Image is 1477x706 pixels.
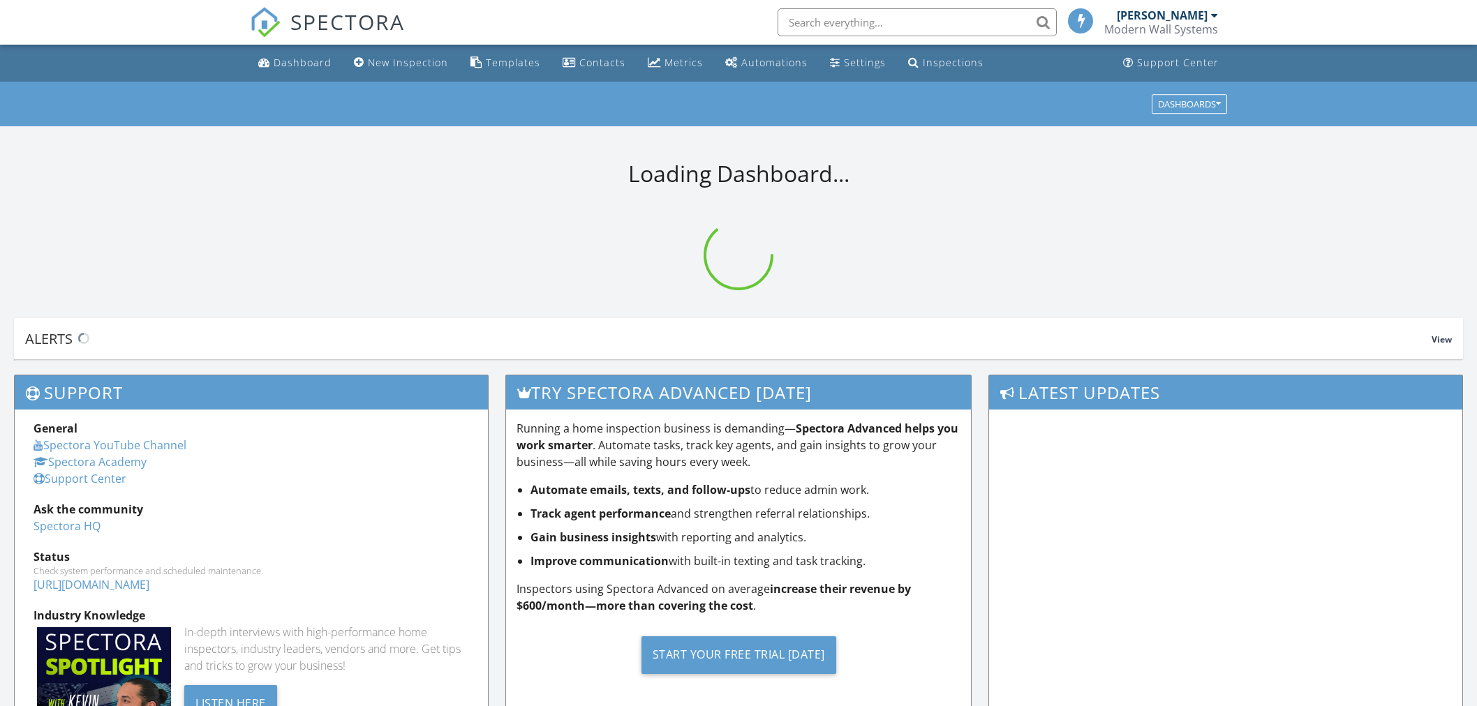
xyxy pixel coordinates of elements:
p: Running a home inspection business is demanding— . Automate tasks, track key agents, and gain ins... [517,420,960,470]
h3: Latest Updates [989,375,1462,410]
li: with reporting and analytics. [530,529,960,546]
h3: Support [15,375,488,410]
img: The Best Home Inspection Software - Spectora [250,7,281,38]
button: Dashboards [1152,94,1227,114]
div: Industry Knowledge [34,607,469,624]
div: Status [34,548,469,565]
div: Check system performance and scheduled maintenance. [34,565,469,576]
strong: Improve communication [530,553,669,569]
strong: Automate emails, texts, and follow-ups [530,482,750,497]
a: Contacts [557,50,631,76]
strong: increase their revenue by $600/month—more than covering the cost [517,581,911,613]
p: Inspectors using Spectora Advanced on average . [517,580,960,614]
div: Dashboards [1158,99,1221,109]
strong: Gain business insights [530,529,656,545]
a: Support Center [34,471,126,486]
div: Modern Wall Systems [1104,22,1218,36]
input: Search everything... [778,8,1057,36]
div: Contacts [579,56,625,69]
div: New Inspection [368,56,448,69]
div: [PERSON_NAME] [1117,8,1208,22]
div: Metrics [665,56,703,69]
div: Inspections [923,56,984,69]
span: View [1432,333,1452,345]
a: Start Your Free Trial [DATE] [517,625,960,684]
a: Support Center [1118,50,1224,76]
a: Templates [465,50,546,76]
strong: Spectora Advanced helps you work smarter [517,421,958,453]
div: Alerts [25,329,1432,348]
a: [URL][DOMAIN_NAME] [34,577,149,592]
span: SPECTORA [290,7,405,36]
strong: General [34,421,77,436]
div: Automations [741,56,808,69]
li: to reduce admin work. [530,481,960,498]
a: New Inspection [348,50,454,76]
a: Inspections [903,50,989,76]
li: with built-in texting and task tracking. [530,553,960,569]
a: Dashboard [253,50,337,76]
a: Settings [824,50,891,76]
div: Support Center [1137,56,1219,69]
div: Settings [844,56,886,69]
div: Dashboard [274,56,332,69]
a: Metrics [642,50,708,76]
a: Automations (Basic) [720,50,813,76]
a: Spectora HQ [34,518,101,534]
a: Spectora YouTube Channel [34,437,186,453]
div: In-depth interviews with high-performance home inspectors, industry leaders, vendors and more. Ge... [184,624,469,674]
a: Spectora Academy [34,454,147,470]
strong: Track agent performance [530,506,671,521]
h3: Try spectora advanced [DATE] [506,375,971,410]
div: Ask the community [34,501,469,518]
a: SPECTORA [250,19,405,48]
div: Templates [486,56,540,69]
li: and strengthen referral relationships. [530,505,960,522]
div: Start Your Free Trial [DATE] [641,636,836,674]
